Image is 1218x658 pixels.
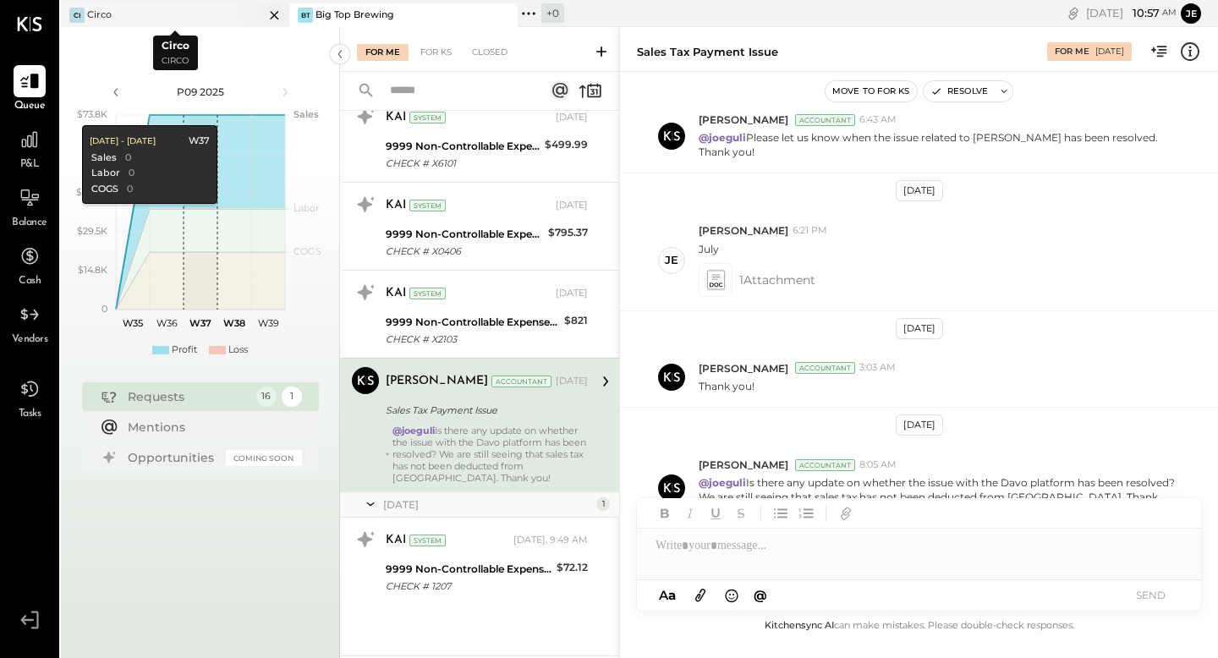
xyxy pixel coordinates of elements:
[392,425,588,484] div: Is there any update on whether the issue with the Davo platform has been resolved? We are still s...
[699,458,788,472] span: [PERSON_NAME]
[128,388,248,405] div: Requests
[699,112,788,127] span: [PERSON_NAME]
[357,44,409,61] div: For Me
[315,8,394,22] div: Big Top Brewing
[256,387,277,407] div: 16
[896,414,943,436] div: [DATE]
[1086,5,1177,21] div: [DATE]
[69,8,85,23] div: Ci
[795,362,855,374] div: Accountant
[172,343,197,357] div: Profit
[383,497,592,512] div: [DATE]
[386,197,406,214] div: KAI
[1116,584,1184,606] button: SEND
[386,314,559,331] div: 9999 Non-Controllable Expenses:Other Income and Expenses:To Be Classified P&L
[128,419,294,436] div: Mentions
[386,331,559,348] div: CHECK # X2103
[699,130,1179,159] p: Please let us know when the issue related to [PERSON_NAME] has been resolved. Thank you!
[749,584,772,606] button: @
[294,245,321,257] text: COGS
[12,216,47,231] span: Balance
[835,502,857,524] button: Add URL
[668,587,676,603] span: a
[1162,7,1177,19] span: am
[386,109,406,126] div: KAI
[294,108,319,120] text: Sales
[859,361,896,375] span: 3:03 AM
[924,81,995,101] button: Resolve
[412,44,460,61] div: For KS
[557,559,588,576] div: $72.12
[91,167,119,180] div: Labor
[1,240,58,289] a: Cash
[91,151,116,165] div: Sales
[298,8,313,23] div: BT
[386,402,583,419] div: Sales Tax Payment Issue
[556,375,588,388] div: [DATE]
[294,202,319,214] text: Labor
[730,502,752,524] button: Strikethrough
[189,317,211,329] text: W37
[1181,3,1201,24] button: je
[257,317,278,329] text: W39
[223,317,245,329] text: W38
[188,134,209,148] div: W37
[1,373,58,422] a: Tasks
[123,317,143,329] text: W35
[126,183,132,196] div: 0
[1,299,58,348] a: Vendors
[596,497,610,511] div: 1
[556,199,588,212] div: [DATE]
[386,155,540,172] div: CHECK # X6101
[409,288,446,299] div: System
[386,373,488,390] div: [PERSON_NAME]
[129,85,272,99] div: P09 2025
[409,200,446,211] div: System
[699,242,719,256] p: July
[699,476,746,489] strong: @joeguli
[87,8,112,22] div: Circo
[19,407,41,422] span: Tasks
[409,112,446,123] div: System
[128,449,217,466] div: Opportunities
[679,502,701,524] button: Italic
[409,535,446,546] div: System
[859,458,897,472] span: 8:05 AM
[545,136,588,153] div: $499.99
[564,312,588,329] div: $821
[699,223,788,238] span: [PERSON_NAME]
[464,44,516,61] div: Closed
[699,379,754,393] p: Thank you!
[1065,4,1082,22] div: copy link
[548,224,588,241] div: $795.37
[795,502,817,524] button: Ordered List
[12,332,48,348] span: Vendors
[556,111,588,124] div: [DATE]
[386,578,551,595] div: CHECK # 1207
[665,252,678,268] div: je
[513,534,588,547] div: [DATE], 9:49 AM
[228,343,248,357] div: Loss
[386,226,543,243] div: 9999 Non-Controllable Expenses:Other Income and Expenses:To Be Classified P&L
[491,376,551,387] div: Accountant
[654,586,681,605] button: Aa
[654,502,676,524] button: Bold
[859,113,897,127] span: 6:43 AM
[282,387,302,407] div: 1
[386,532,406,549] div: KAI
[101,303,107,315] text: 0
[699,475,1179,518] p: Is there any update on whether the issue with the Davo platform has been resolved? We are still s...
[699,361,788,376] span: [PERSON_NAME]
[770,502,792,524] button: Unordered List
[89,135,155,147] div: [DATE] - [DATE]
[226,450,302,466] div: Coming Soon
[795,114,855,126] div: Accountant
[76,186,107,198] text: $44.3K
[128,167,134,180] div: 0
[162,54,189,69] p: Circo
[699,131,746,144] strong: @joeguli
[77,108,107,120] text: $73.8K
[826,81,917,101] button: Move to for ks
[386,561,551,578] div: 9999 Non-Controllable Expenses:Other Income and Expenses:To Be Classified P&L
[77,225,107,237] text: $29.5K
